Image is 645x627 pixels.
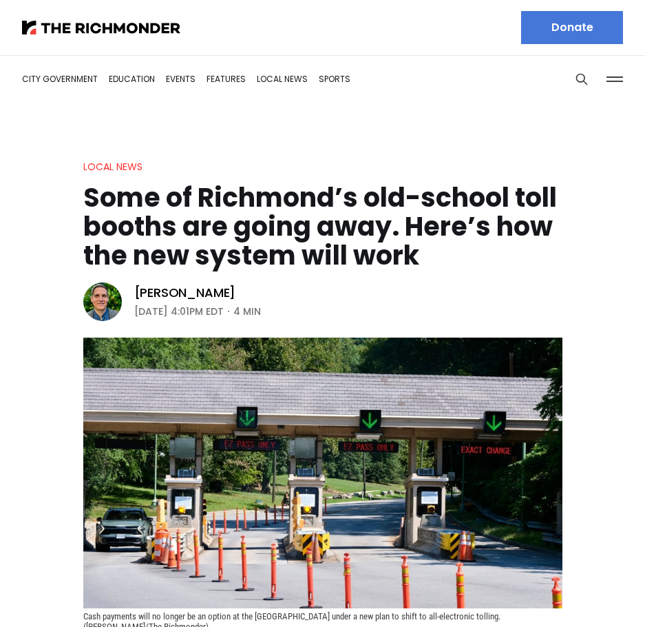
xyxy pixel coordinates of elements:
a: Events [166,73,195,85]
iframe: portal-trigger [529,559,645,627]
a: Local News [257,73,308,85]
time: [DATE] 4:01PM EDT [134,303,224,320]
img: Graham Moomaw [83,282,122,321]
h1: Some of Richmond’s old-school toll booths are going away. Here’s how the new system will work [83,183,562,270]
a: Local News [83,160,142,174]
a: Education [109,73,155,85]
button: Search this site [571,69,592,90]
img: The Richmonder [22,21,180,34]
img: Some of Richmond’s old-school toll booths are going away. Here’s how the new system will work [83,338,562,608]
a: Features [207,73,246,85]
a: Donate [521,11,623,44]
a: Sports [319,73,350,85]
a: City Government [22,73,98,85]
a: [PERSON_NAME] [134,285,236,301]
span: 4 min [233,303,261,320]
